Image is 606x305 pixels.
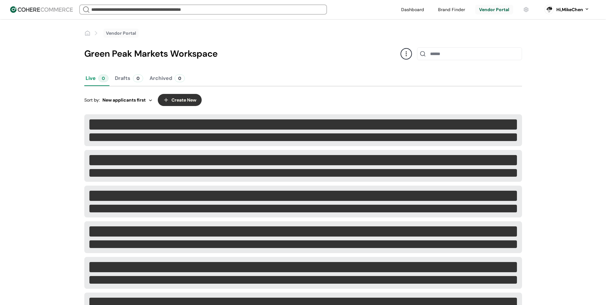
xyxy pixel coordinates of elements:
div: 0 [133,74,143,82]
div: Green Peak Markets Workspace [84,47,401,60]
button: Drafts [114,71,144,86]
div: 0 [98,74,108,82]
div: Sort by: [84,97,153,103]
div: 0 [175,74,185,82]
a: Vendor Portal [106,30,136,37]
span: New applicants first [102,97,146,103]
svg: 0 percent [544,5,554,14]
button: Archived [148,71,186,86]
button: Hi,MikeChen [556,6,589,13]
img: Cohere Logo [10,6,73,13]
button: Live [84,71,110,86]
div: Hi, MikeChen [556,6,583,13]
button: Create New [158,94,202,106]
nav: breadcrumb [84,29,139,38]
